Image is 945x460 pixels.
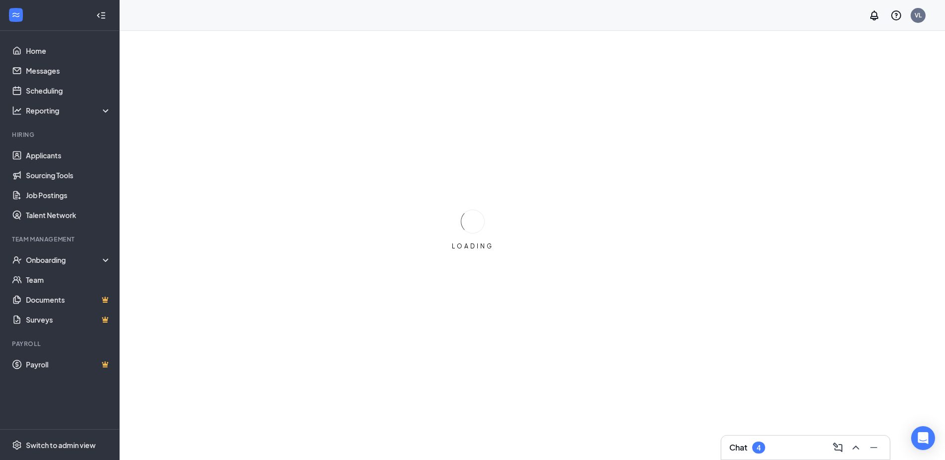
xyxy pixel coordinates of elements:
[26,81,111,101] a: Scheduling
[26,354,111,374] a: PayrollCrown
[729,442,747,453] h3: Chat
[96,10,106,20] svg: Collapse
[448,242,498,250] div: LOADING
[26,61,111,81] a: Messages
[915,11,922,19] div: VL
[26,310,111,330] a: SurveysCrown
[26,145,111,165] a: Applicants
[11,10,21,20] svg: WorkstreamLogo
[911,426,935,450] div: Open Intercom Messenger
[12,235,109,243] div: Team Management
[12,440,22,450] svg: Settings
[26,41,111,61] a: Home
[12,255,22,265] svg: UserCheck
[868,442,880,454] svg: Minimize
[757,444,761,452] div: 4
[830,440,846,456] button: ComposeMessage
[26,165,111,185] a: Sourcing Tools
[26,106,112,115] div: Reporting
[890,9,902,21] svg: QuestionInfo
[868,9,880,21] svg: Notifications
[26,270,111,290] a: Team
[26,255,103,265] div: Onboarding
[26,290,111,310] a: DocumentsCrown
[832,442,844,454] svg: ComposeMessage
[26,205,111,225] a: Talent Network
[866,440,882,456] button: Minimize
[12,340,109,348] div: Payroll
[12,106,22,115] svg: Analysis
[26,440,96,450] div: Switch to admin view
[12,130,109,139] div: Hiring
[26,185,111,205] a: Job Postings
[850,442,862,454] svg: ChevronUp
[848,440,864,456] button: ChevronUp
